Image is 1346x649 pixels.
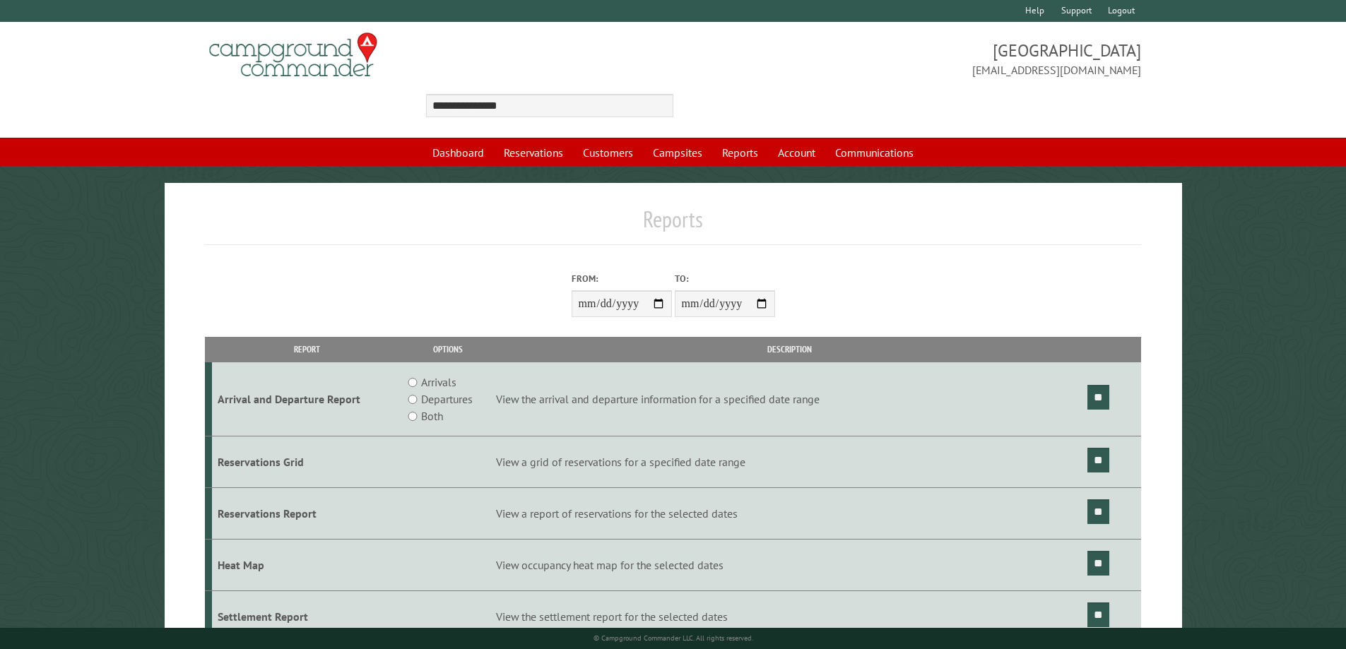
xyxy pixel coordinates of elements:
a: Reports [714,139,767,166]
th: Report [212,337,402,362]
td: Arrival and Departure Report [212,362,402,436]
small: © Campground Commander LLC. All rights reserved. [594,633,753,643]
th: Options [401,337,493,362]
label: To: [675,272,775,285]
td: Reservations Report [212,488,402,540]
td: Settlement Report [212,590,402,642]
th: Description [494,337,1085,362]
h1: Reports [205,206,1142,244]
span: [GEOGRAPHIC_DATA] [EMAIL_ADDRESS][DOMAIN_NAME] [673,39,1142,78]
a: Communications [827,139,922,166]
a: Campsites [644,139,711,166]
td: View the settlement report for the selected dates [494,590,1085,642]
td: View occupancy heat map for the selected dates [494,539,1085,590]
a: Account [769,139,824,166]
td: View a report of reservations for the selected dates [494,488,1085,540]
td: View the arrival and departure information for a specified date range [494,362,1085,436]
label: Departures [421,391,473,407]
img: Campground Commander [205,28,382,83]
a: Dashboard [424,139,492,166]
label: From: [572,272,672,285]
label: Arrivals [421,374,456,391]
td: View a grid of reservations for a specified date range [494,436,1085,488]
a: Customers [574,139,642,166]
td: Heat Map [212,539,402,590]
a: Reservations [495,139,572,166]
label: Both [421,407,443,424]
td: Reservations Grid [212,436,402,488]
